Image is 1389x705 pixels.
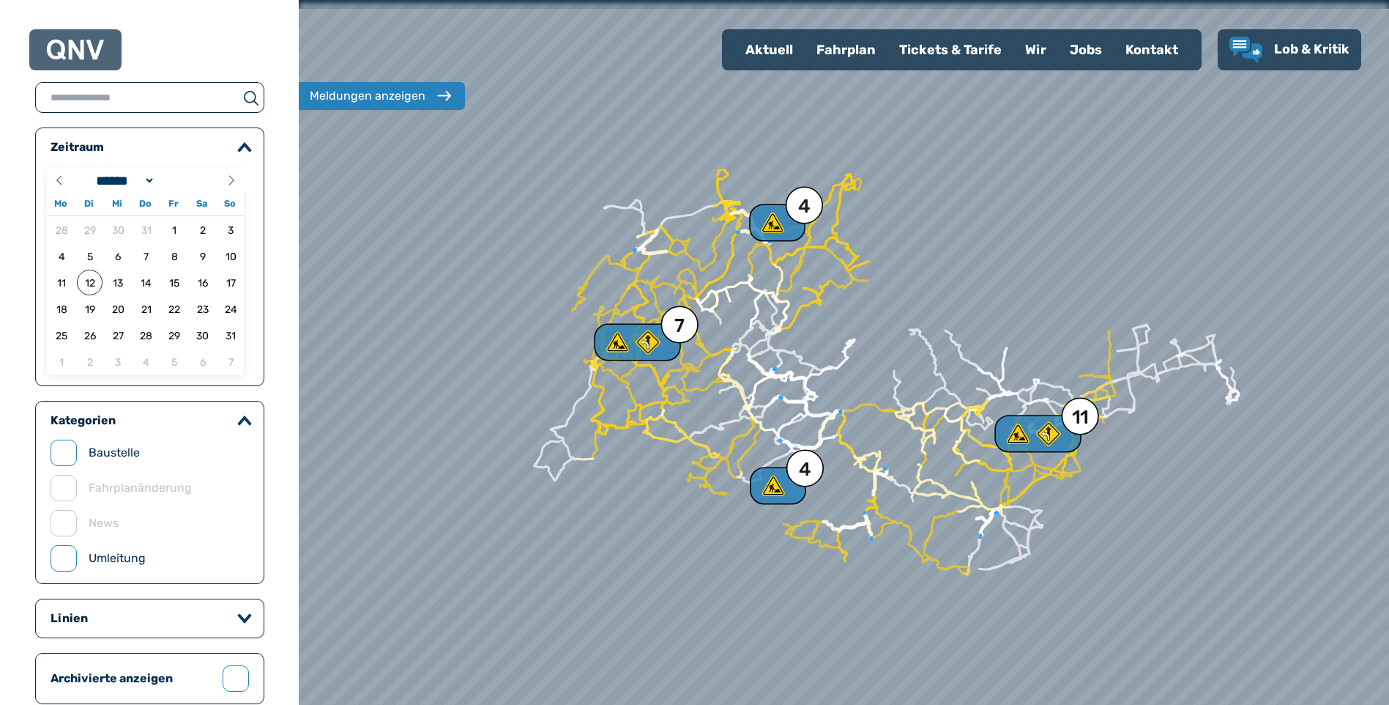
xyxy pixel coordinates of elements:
[1058,31,1114,69] a: Jobs
[190,270,215,295] span: 16.08.2025
[162,270,187,295] span: 15.08.2025
[218,322,244,348] span: 31.08.2025
[218,217,244,243] span: 03.08.2025
[218,270,244,295] span: 17.08.2025
[734,31,805,69] a: Aktuell
[77,217,103,243] span: 29.07.2025
[77,296,103,322] span: 19.08.2025
[190,296,215,322] span: 23.08.2025
[133,217,159,243] span: 31.07.2025
[1114,31,1190,69] a: Kontakt
[187,199,215,209] span: Sa
[155,173,208,188] input: Year
[674,317,685,336] div: 7
[47,35,104,64] a: QNV Logo
[131,199,159,209] span: Do
[238,89,264,106] button: suchen
[47,40,104,60] img: QNV Logo
[759,211,793,235] div: 4
[49,217,75,243] span: 28.07.2025
[77,243,103,269] span: 05.08.2025
[105,296,131,322] span: 20.08.2025
[49,270,75,295] span: 11.08.2025
[190,349,215,374] span: 06.09.2025
[805,31,887,69] a: Fahrplan
[160,199,187,209] span: Fr
[51,611,88,626] legend: Linien
[190,243,215,269] span: 09.08.2025
[216,199,244,209] span: So
[1229,37,1349,63] a: Lob & Kritik
[887,31,1013,69] a: Tickets & Tarife
[133,270,159,295] span: 14.08.2025
[133,296,159,322] span: 21.08.2025
[798,197,810,216] div: 4
[89,479,192,497] label: Fahrplanänderung
[77,349,103,374] span: 02.09.2025
[218,243,244,269] span: 10.08.2025
[310,87,425,105] div: Meldungen anzeigen
[105,217,131,243] span: 30.07.2025
[760,474,794,498] div: 4
[133,322,159,348] span: 28.08.2025
[49,296,75,322] span: 18.08.2025
[1013,31,1058,69] a: Wir
[610,331,663,354] div: 7
[49,349,75,374] span: 01.09.2025
[162,322,187,348] span: 29.08.2025
[75,199,103,209] span: Di
[77,322,103,348] span: 26.08.2025
[162,217,187,243] span: 01.08.2025
[1010,422,1063,446] div: 11
[105,322,131,348] span: 27.08.2025
[133,243,159,269] span: 07.08.2025
[77,270,103,295] span: 12.08.2025
[218,296,244,322] span: 24.08.2025
[162,349,187,374] span: 05.09.2025
[89,514,119,532] label: News
[105,243,131,269] span: 06.08.2025
[133,349,159,374] span: 04.09.2025
[799,460,811,479] div: 4
[162,243,187,269] span: 08.08.2025
[1274,41,1349,57] span: Lob & Kritik
[51,413,116,428] legend: Kategorien
[47,199,75,209] span: Mo
[295,82,465,110] button: Meldungen anzeigen
[51,140,104,155] legend: Zeitraum
[51,670,211,687] label: Archivierte anzeigen
[49,322,75,348] span: 25.08.2025
[103,199,131,209] span: Mi
[89,550,146,567] label: Umleitung
[190,322,215,348] span: 30.08.2025
[218,349,244,374] span: 07.09.2025
[190,217,215,243] span: 02.08.2025
[49,243,75,269] span: 04.08.2025
[105,270,131,295] span: 13.08.2025
[1072,408,1088,427] div: 11
[162,296,187,322] span: 22.08.2025
[92,173,156,188] select: Month
[105,349,131,374] span: 03.09.2025
[89,444,140,462] label: Baustelle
